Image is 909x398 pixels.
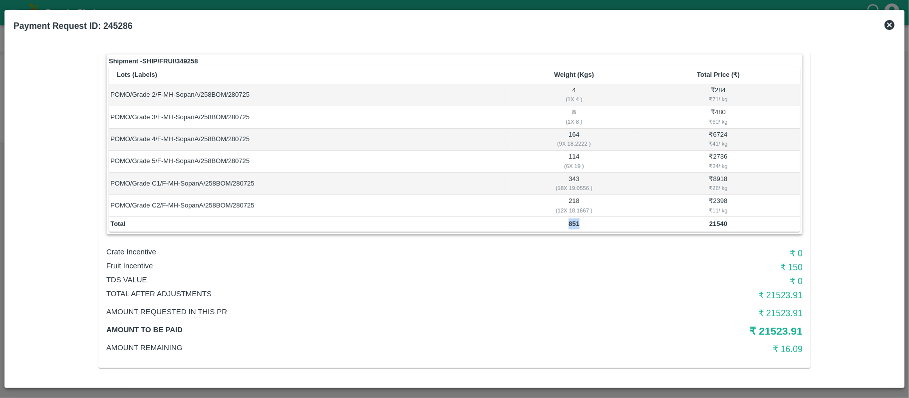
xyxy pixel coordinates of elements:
b: Lots (Labels) [117,71,157,78]
td: ₹ 2398 [636,195,800,217]
p: Fruit Incentive [106,260,571,271]
td: ₹ 2736 [636,151,800,173]
div: ( 6 X 19 ) [513,162,635,171]
td: ₹ 8918 [636,173,800,195]
td: ₹ 284 [636,84,800,106]
b: 21540 [709,220,727,227]
td: POMO/Grade 4/F-MH-SopanA/258BOM/280725 [109,129,512,151]
b: 851 [569,220,580,227]
b: Total Price (₹) [697,71,740,78]
td: POMO/Grade C1/F-MH-SopanA/258BOM/280725 [109,173,512,195]
div: ( 12 X 18.1667 ) [513,206,635,215]
h6: ₹ 0 [571,274,803,288]
td: 343 [512,173,636,195]
div: ₹ 41 / kg [638,139,798,148]
td: 164 [512,129,636,151]
td: POMO/Grade 3/F-MH-SopanA/258BOM/280725 [109,106,512,128]
div: ( 9 X 18.2222 ) [513,139,635,148]
div: ₹ 24 / kg [638,162,798,171]
td: POMO/Grade C2/F-MH-SopanA/258BOM/280725 [109,195,512,217]
p: Total After adjustments [106,288,571,299]
td: 4 [512,84,636,106]
h6: ₹ 21523.91 [571,288,803,302]
td: POMO/Grade 5/F-MH-SopanA/258BOM/280725 [109,151,512,173]
strong: Shipment - SHIP/FRUI/349258 [109,56,198,66]
td: 114 [512,151,636,173]
b: Total [110,220,125,227]
td: POMO/Grade 2/F-MH-SopanA/258BOM/280725 [109,84,512,106]
h6: ₹ 21523.91 [571,306,803,320]
h6: ₹ 0 [571,246,803,260]
h5: ₹ 21523.91 [571,324,803,338]
div: ( 18 X 19.0556 ) [513,184,635,193]
td: 218 [512,195,636,217]
div: ( 1 X 8 ) [513,117,635,126]
p: Amount Requested in this PR [106,306,571,317]
b: Payment Request ID: 245286 [13,21,132,31]
p: Amount Remaining [106,342,571,353]
div: ( 1 X 4 ) [513,95,635,104]
div: ₹ 26 / kg [638,184,798,193]
b: Weight (Kgs) [554,71,594,78]
td: 8 [512,106,636,128]
td: ₹ 6724 [636,129,800,151]
td: ₹ 480 [636,106,800,128]
h6: ₹ 16.09 [571,342,803,356]
div: ₹ 11 / kg [638,206,798,215]
p: TDS VALUE [106,274,571,285]
p: Crate Incentive [106,246,571,257]
div: ₹ 60 / kg [638,117,798,126]
h6: ₹ 150 [571,260,803,274]
p: Amount to be paid [106,324,571,335]
div: ₹ 71 / kg [638,95,798,104]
